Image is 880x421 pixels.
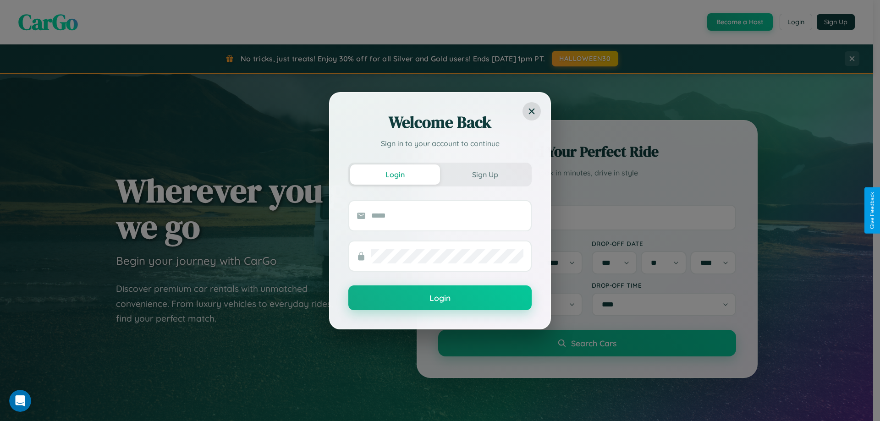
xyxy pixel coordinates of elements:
[440,164,530,185] button: Sign Up
[348,285,532,310] button: Login
[348,111,532,133] h2: Welcome Back
[9,390,31,412] iframe: Intercom live chat
[350,164,440,185] button: Login
[869,192,875,229] div: Give Feedback
[348,138,532,149] p: Sign in to your account to continue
